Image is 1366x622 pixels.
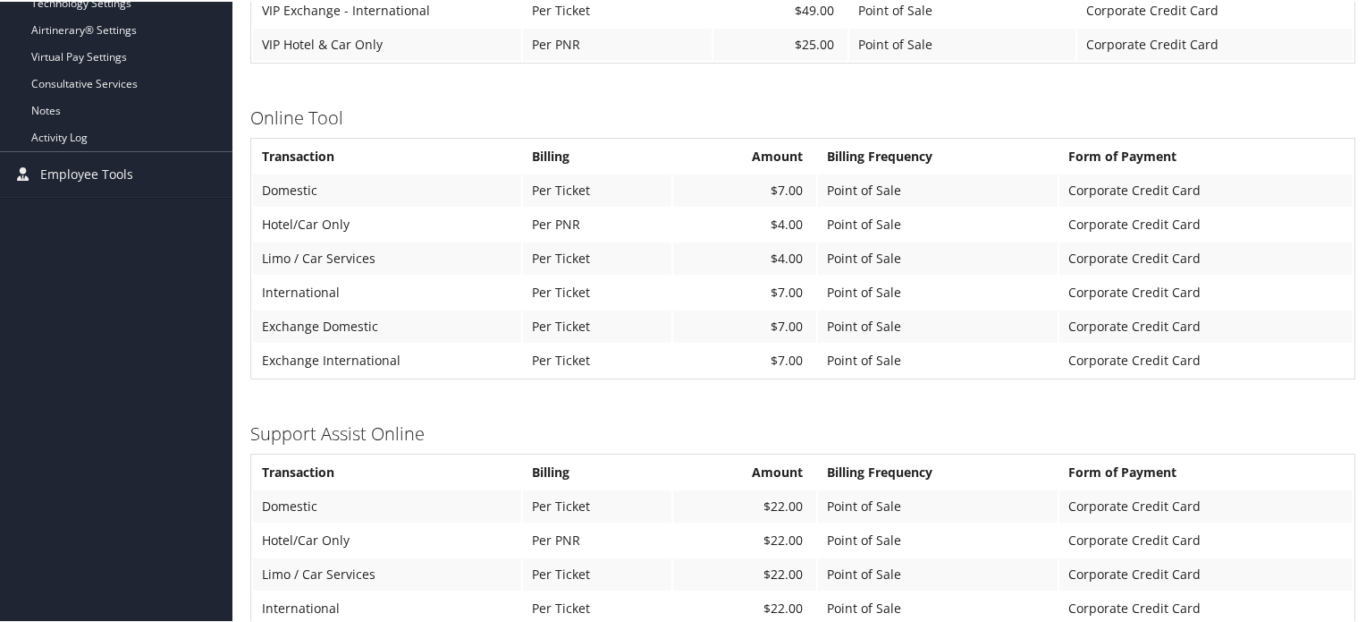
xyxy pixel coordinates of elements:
td: Corporate Credit Card [1059,343,1353,375]
th: Transaction [253,139,521,171]
th: Amount [673,455,816,487]
td: $7.00 [673,173,816,205]
th: Billing Frequency [818,139,1058,171]
td: $25.00 [713,27,847,59]
td: Limo / Car Services [253,557,521,589]
td: Per Ticket [523,173,671,205]
td: $7.00 [673,309,816,341]
td: $22.00 [673,523,816,555]
td: Corporate Credit Card [1059,275,1353,307]
td: Point of Sale [818,343,1058,375]
td: Per Ticket [523,309,671,341]
td: Hotel/Car Only [253,523,521,555]
td: $4.00 [673,241,816,273]
td: Per PNR [523,523,671,555]
td: Per Ticket [523,557,671,589]
td: Hotel/Car Only [253,207,521,239]
span: Employee Tools [40,150,133,195]
td: Point of Sale [818,489,1058,521]
td: Corporate Credit Card [1059,207,1353,239]
td: Corporate Credit Card [1059,489,1353,521]
td: Point of Sale [818,241,1058,273]
td: $7.00 [673,343,816,375]
td: Per Ticket [523,343,671,375]
td: Corporate Credit Card [1077,27,1353,59]
th: Amount [673,139,816,171]
td: Per PNR [523,27,712,59]
td: Point of Sale [818,275,1058,307]
td: Point of Sale [818,523,1058,555]
td: Exchange International [253,343,521,375]
td: $7.00 [673,275,816,307]
td: Domestic [253,173,521,205]
td: Corporate Credit Card [1059,173,1353,205]
td: Exchange Domestic [253,309,521,341]
td: Corporate Credit Card [1059,241,1353,273]
td: Point of Sale [818,207,1058,239]
td: Limo / Car Services [253,241,521,273]
h3: Support Assist Online [250,420,1355,445]
td: Per Ticket [523,489,671,521]
td: Corporate Credit Card [1059,309,1353,341]
th: Billing [523,139,671,171]
td: $22.00 [673,489,816,521]
td: $4.00 [673,207,816,239]
td: Per Ticket [523,241,671,273]
td: Corporate Credit Card [1059,557,1353,589]
td: Per Ticket [523,275,671,307]
h3: Online Tool [250,104,1355,129]
td: $22.00 [673,557,816,589]
th: Form of Payment [1059,139,1353,171]
th: Transaction [253,455,521,487]
td: Domestic [253,489,521,521]
th: Billing Frequency [818,455,1058,487]
td: International [253,275,521,307]
td: VIP Hotel & Car Only [253,27,521,59]
th: Billing [523,455,671,487]
td: Point of Sale [818,557,1058,589]
th: Form of Payment [1059,455,1353,487]
td: Point of Sale [849,27,1075,59]
td: Point of Sale [818,309,1058,341]
td: Point of Sale [818,173,1058,205]
td: Corporate Credit Card [1059,523,1353,555]
td: Per PNR [523,207,671,239]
